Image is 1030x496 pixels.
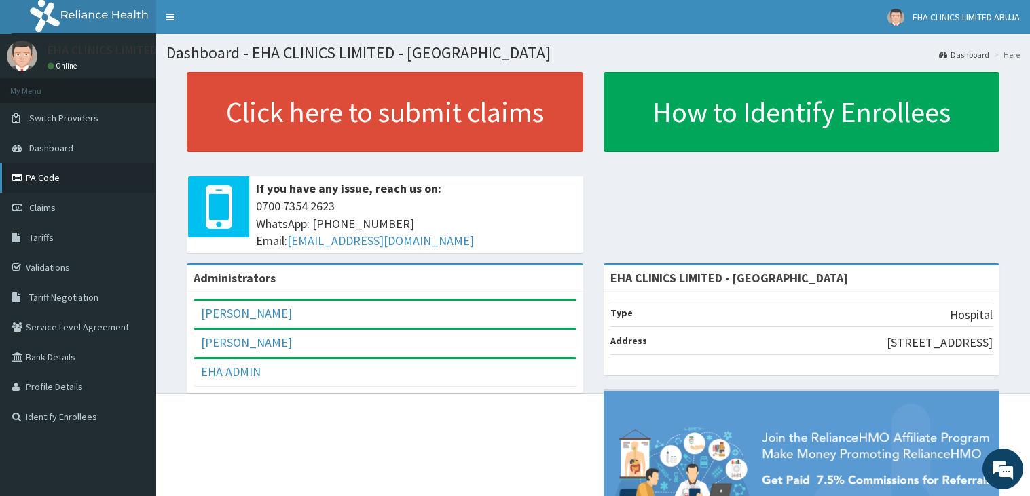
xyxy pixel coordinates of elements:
strong: EHA CLINICS LIMITED - [GEOGRAPHIC_DATA] [610,270,848,286]
p: EHA CLINICS LIMITED ABUJA [48,44,194,56]
a: Dashboard [939,49,989,60]
span: 0700 7354 2623 WhatsApp: [PHONE_NUMBER] Email: [256,197,576,250]
p: Hospital [950,306,993,324]
img: User Image [7,41,37,71]
b: If you have any issue, reach us on: [256,180,441,196]
img: User Image [887,9,904,26]
a: [PERSON_NAME] [201,335,292,350]
p: [STREET_ADDRESS] [887,334,993,351]
span: EHA CLINICS LIMITED ABUJA [913,11,1020,23]
b: Address [610,335,647,347]
span: Dashboard [29,142,73,154]
span: Switch Providers [29,112,98,124]
a: [EMAIL_ADDRESS][DOMAIN_NAME] [287,233,474,248]
h1: Dashboard - EHA CLINICS LIMITED - [GEOGRAPHIC_DATA] [166,44,1020,62]
span: Claims [29,202,56,214]
a: [PERSON_NAME] [201,305,292,321]
a: EHA ADMIN [201,364,261,379]
a: Online [48,61,80,71]
span: Tariffs [29,231,54,244]
a: Click here to submit claims [187,72,583,152]
b: Administrators [194,270,276,286]
a: How to Identify Enrollees [604,72,1000,152]
li: Here [991,49,1020,60]
b: Type [610,307,633,319]
span: Tariff Negotiation [29,291,98,303]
